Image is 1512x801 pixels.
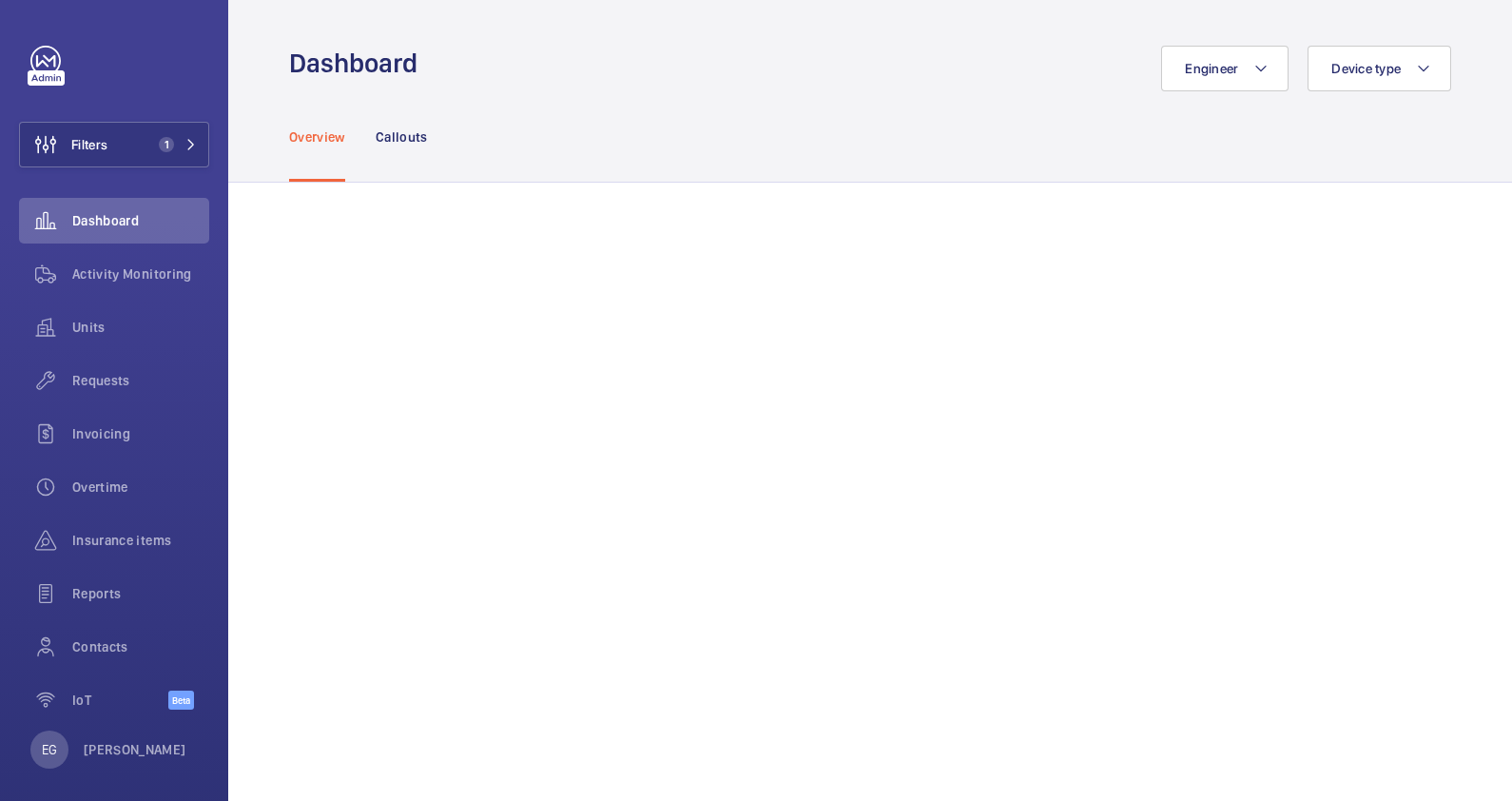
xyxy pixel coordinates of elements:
p: Overview [289,127,345,147]
span: Beta [168,691,194,710]
p: [PERSON_NAME] [84,740,186,759]
p: Callouts [376,127,428,147]
button: Engineer [1161,46,1289,91]
span: IoT [72,691,168,710]
span: Invoicing [72,424,209,443]
span: Device type [1331,61,1401,76]
span: Units [72,318,209,337]
span: Engineer [1185,61,1238,76]
span: Overtime [72,478,209,497]
span: Activity Monitoring [72,264,209,283]
span: Filters [71,135,107,154]
span: 1 [159,137,174,152]
p: EG [42,740,57,759]
h1: Dashboard [289,46,429,81]
button: Filters1 [19,122,209,167]
button: Device type [1308,46,1451,91]
span: Dashboard [72,211,209,230]
span: Insurance items [72,531,209,550]
span: Reports [72,584,209,603]
span: Requests [72,371,209,390]
span: Contacts [72,637,209,656]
